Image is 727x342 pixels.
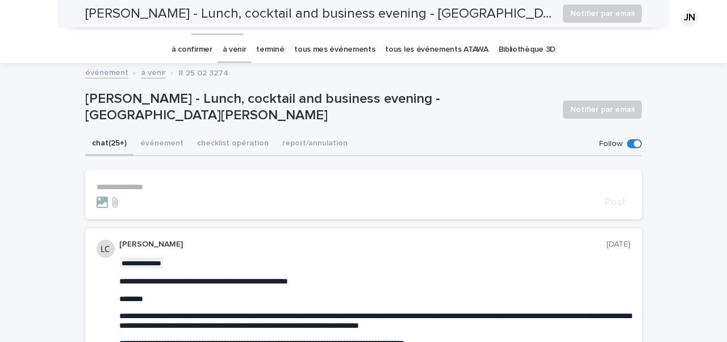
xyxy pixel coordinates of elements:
[294,36,375,63] a: tous mes événements
[607,240,630,249] p: [DATE]
[499,36,555,63] a: Bibliothèque 3D
[119,240,607,249] p: [PERSON_NAME]
[223,36,246,63] a: à venir
[133,132,190,156] button: événement
[599,139,622,149] p: Follow
[604,197,626,207] span: Post
[680,9,699,27] div: JN
[385,36,488,63] a: tous les événements ATAWA
[570,104,634,115] span: Notifier par email
[141,65,166,78] a: à venir
[600,197,630,207] button: Post
[85,132,133,156] button: chat (25+)
[190,132,275,156] button: checklist opération
[85,91,554,124] p: [PERSON_NAME] - Lunch, cocktail and business evening - [GEOGRAPHIC_DATA][PERSON_NAME]
[178,66,228,78] p: R 25 02 3274
[563,101,642,119] button: Notifier par email
[256,36,284,63] a: terminé
[275,132,354,156] button: report/annulation
[172,36,212,63] a: à confirmer
[85,65,128,78] a: événement
[23,7,133,30] img: Ls34BcGeRexTGTNfXpUC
